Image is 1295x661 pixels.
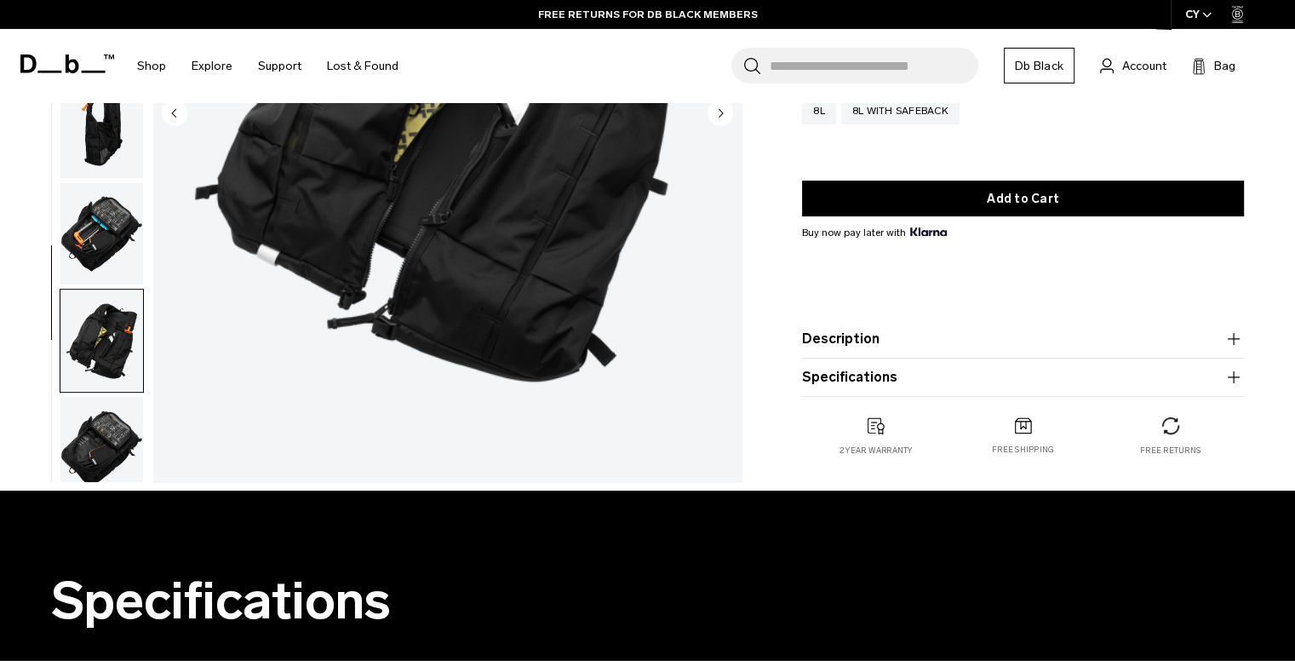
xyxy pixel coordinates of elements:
p: Free shipping [992,445,1054,457]
a: 8L [802,97,836,124]
button: Next slide [708,100,733,129]
a: Support [258,36,301,96]
button: Bag [1192,55,1235,76]
a: Db Black [1004,48,1074,83]
nav: Main Navigation [124,29,411,103]
img: Snow Pro Vest 8L with Safeback [60,290,143,392]
img: {"height" => 20, "alt" => "Klarna"} [910,227,947,236]
button: Snow Pro Vest 8L with Safeback [60,396,144,500]
a: Explore [192,36,232,96]
a: 8L with Safeback [841,97,960,124]
img: Snow Pro Vest 8L with Safeback [60,76,143,178]
button: Snow Pro Vest 8L with Safeback [60,182,144,286]
img: Snow Pro Vest 8L with Safeback [60,397,143,499]
a: Shop [137,36,166,96]
button: Specifications [802,367,1244,388]
span: Buy now pay later with [802,225,947,240]
a: FREE RETURNS FOR DB BLACK MEMBERS [538,7,758,22]
button: Description [802,329,1244,349]
button: Snow Pro Vest 8L with Safeback [60,289,144,393]
button: Previous slide [162,100,187,129]
span: Account [1122,57,1166,75]
a: Lost & Found [327,36,398,96]
p: 2 year warranty [839,445,913,457]
a: Account [1100,55,1166,76]
span: Bag [1214,57,1235,75]
p: Free returns [1140,445,1200,457]
button: Snow Pro Vest 8L with Safeback [60,75,144,179]
img: Snow Pro Vest 8L with Safeback [60,183,143,285]
h2: Specifications [51,572,546,629]
button: Add to Cart [802,181,1244,216]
